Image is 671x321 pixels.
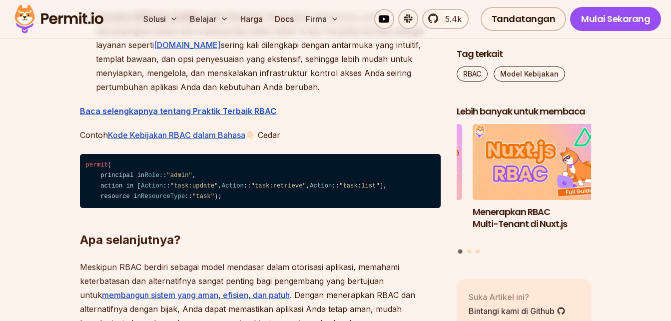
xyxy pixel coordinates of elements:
[457,66,488,81] a: RBAC
[306,13,327,25] font: Firma
[80,154,441,208] code: ( principal in :: , action in [ :: , :: , :: ], resource in :: );
[271,9,298,29] a: Docs
[102,290,290,300] a: membangun sistem yang aman, efisien, dan patuh
[190,13,216,25] font: Belajar
[141,182,163,189] span: Action
[458,249,463,253] button: Buka slide 1
[310,182,332,189] span: Action
[186,9,232,29] button: Belajar
[327,205,462,242] h3: Kontrol Akses Berbasis Kebijakan (PBAC) Tidak Sehebat yang Anda Pikirkan
[80,106,276,116] a: Baca selengkapnya tentang Praktik Terbaik RBAC
[469,304,566,316] a: Bintangi kami di Github
[327,124,462,243] li: 3 dari 3
[251,182,306,189] span: "task:retrieve"
[467,249,471,253] button: Buka slide 2
[481,7,567,31] a: Tandatangan
[170,182,218,189] span: "task:update"
[457,48,592,60] h2: Tag terkait
[166,172,192,179] span: "admin"
[570,7,661,31] a: Mulai Sekarang
[80,128,441,142] p: Contoh 👇🏻 Cedar
[96,10,441,94] div: : Manfaatkan alat khusus untuk merampingkan desain dan implementasi sistem RBAC Anda. Penyedia ot...
[143,13,166,25] font: Solusi
[141,193,185,200] span: ResourceType
[139,9,182,29] button: Solusi
[473,124,608,243] a: Menerapkan RBAC Multi-Tenant di Nuxt.jsMenerapkan RBAC Multi-Tenant di Nuxt.js
[439,13,462,25] span: 5.4k
[80,232,181,247] strong: Apa selanjutnya?
[339,182,380,189] span: "task:list"
[457,124,592,255] div: Posting
[457,105,592,118] h2: Lebih banyak untuk membaca
[469,290,566,302] p: Suka Artikel ini?
[108,130,245,140] a: Kode Kebijakan RBAC dalam Bahasa
[154,40,221,50] a: [DOMAIN_NAME]
[144,172,159,179] span: Role
[494,66,565,81] a: Model Kebijakan
[236,9,267,29] a: Harga
[473,124,608,200] img: Menerapkan RBAC Multi-Tenant di Nuxt.js
[473,124,608,243] li: 1 dari 3
[476,249,480,253] button: Buka slide 3
[473,205,608,230] h3: Menerapkan RBAC Multi-Tenant di Nuxt.js
[222,182,244,189] span: Action
[86,161,108,168] span: permit
[422,9,469,29] a: 5.4k
[10,2,108,36] img: Logo izin
[302,9,343,29] button: Firma
[327,124,462,200] img: Kontrol Akses Berbasis Kebijakan (PBAC) Tidak Sehebat yang Anda Pikirkan
[192,193,214,200] span: "task"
